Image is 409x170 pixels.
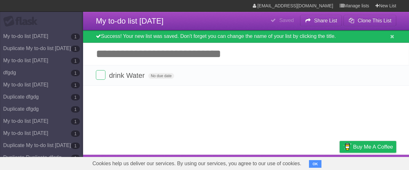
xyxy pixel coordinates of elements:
[255,156,268,168] a: About
[343,141,351,152] img: Buy me a coffee
[86,157,308,170] span: Cookies help us deliver our services. By using our services, you agree to our use of cookies.
[343,15,396,26] button: Clone This List
[279,18,294,23] b: Saved
[314,18,337,23] b: Share List
[71,70,80,76] b: 1
[96,70,105,80] label: Done
[71,82,80,88] b: 1
[71,46,80,52] b: 1
[310,156,324,168] a: Terms
[148,73,174,79] span: No due date
[71,33,80,40] b: 1
[71,106,80,113] b: 1
[71,155,80,161] b: 1
[71,143,80,149] b: 1
[3,16,42,27] div: Flask
[71,130,80,137] b: 1
[71,58,80,64] b: 1
[71,118,80,125] b: 1
[358,18,391,23] b: Clone This List
[71,94,80,100] b: 1
[109,71,146,79] span: drink Water
[83,30,409,43] div: Success! Your new list was saved. Don't forget you can change the name of your list by clicking t...
[331,156,348,168] a: Privacy
[276,156,302,168] a: Developers
[309,160,321,168] button: OK
[96,17,164,25] span: My to-do list [DATE]
[356,156,396,168] a: Suggest a feature
[300,15,342,26] button: Share List
[353,141,393,152] span: Buy me a coffee
[340,141,396,153] a: Buy me a coffee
